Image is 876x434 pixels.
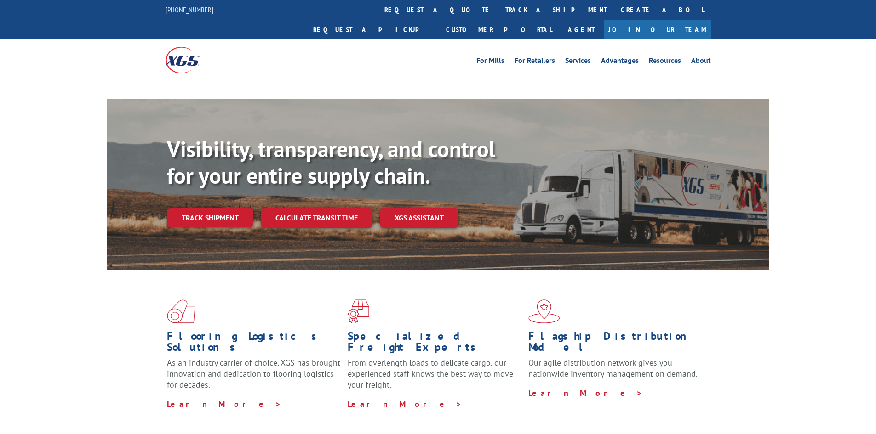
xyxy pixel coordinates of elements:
a: Resources [649,57,681,67]
a: XGS ASSISTANT [380,208,458,228]
a: Learn More > [528,388,643,398]
h1: Flooring Logistics Solutions [167,331,341,357]
a: Learn More > [348,399,462,409]
span: As an industry carrier of choice, XGS has brought innovation and dedication to flooring logistics... [167,357,340,390]
h1: Flagship Distribution Model [528,331,702,357]
img: xgs-icon-total-supply-chain-intelligence-red [167,299,195,323]
a: Customer Portal [439,20,559,39]
a: Agent [559,20,604,39]
img: xgs-icon-flagship-distribution-model-red [528,299,560,323]
a: Services [565,57,591,67]
span: Our agile distribution network gives you nationwide inventory management on demand. [528,357,698,379]
a: Learn More > [167,399,281,409]
a: Request a pickup [306,20,439,39]
a: For Retailers [515,57,555,67]
a: About [691,57,711,67]
a: Calculate transit time [261,208,372,228]
img: xgs-icon-focused-on-flooring-red [348,299,369,323]
p: From overlength loads to delicate cargo, our experienced staff knows the best way to move your fr... [348,357,521,398]
a: Join Our Team [604,20,711,39]
a: Track shipment [167,208,253,227]
a: Advantages [601,57,639,67]
a: For Mills [476,57,504,67]
a: [PHONE_NUMBER] [166,5,213,14]
b: Visibility, transparency, and control for your entire supply chain. [167,135,495,190]
h1: Specialized Freight Experts [348,331,521,357]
